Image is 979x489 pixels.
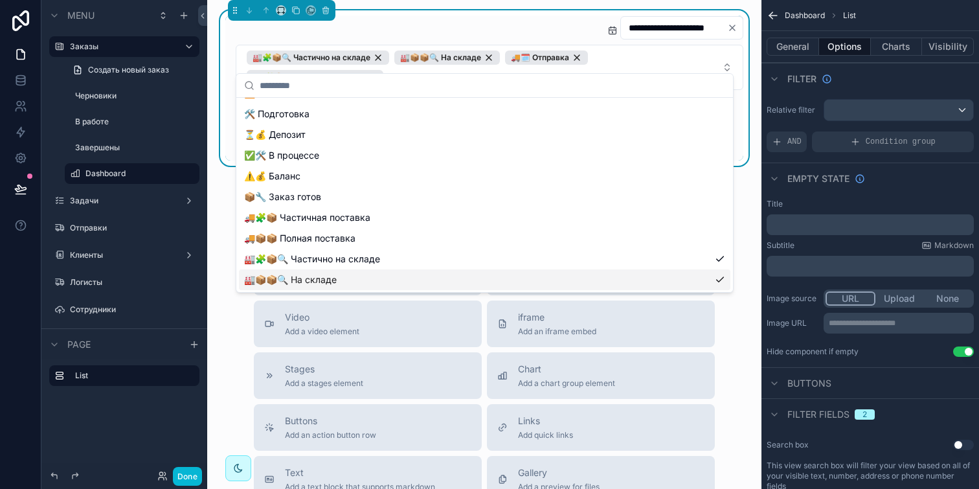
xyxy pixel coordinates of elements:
[487,404,715,451] button: LinksAdd quick links
[866,137,936,147] span: Condition group
[487,301,715,347] button: iframeAdd an iframe embed
[518,430,573,440] span: Add quick links
[767,440,809,450] label: Search box
[819,38,871,56] button: Options
[826,291,875,306] button: URL
[239,269,730,290] div: 🏭📦📦🔍 На складе
[239,166,730,187] div: ⚠️💰 Баланс
[767,105,818,115] label: Relative filter
[247,51,389,65] div: 🏭🧩📦🔍 Частично на складе
[767,214,974,235] div: scrollable content
[239,228,730,249] div: 🚚📦📦 Полная поставка
[239,187,730,207] div: 📦🔧 Заказ готов
[239,249,730,269] div: 🏭🧩📦🔍 Частично на складе
[285,363,363,376] span: Stages
[85,168,192,179] label: Dashboard
[767,318,818,328] label: Image URL
[824,313,974,334] div: scrollable content
[843,10,856,21] span: List
[767,199,783,209] label: Title
[875,291,924,306] button: Upload
[247,51,389,65] button: Unselect FACTORYJIGSAWPACKAGEMAG_CHASTICHNO_NA_SKLADE
[518,363,615,376] span: Chart
[487,352,715,399] button: ChartAdd a chart group element
[934,240,974,251] span: Markdown
[921,240,974,251] a: Markdown
[518,466,600,479] span: Gallery
[787,137,802,147] span: AND
[767,347,859,357] div: Hide component if empty
[70,250,179,260] label: Клиенты
[518,415,573,427] span: Links
[767,240,794,251] label: Subtitle
[285,415,376,427] span: Buttons
[871,38,923,56] button: Charts
[70,41,174,52] label: Заказы
[247,70,383,84] button: Unselect TRUCK_JIGSAWPACKAGE_OTPRAVLEN_CHASTICHNO
[285,378,363,389] span: Add a stages element
[75,91,197,101] label: Черновики
[505,51,588,65] div: 🚚🗓️ Отправка
[65,60,199,80] a: Создать новый заказ
[285,326,359,337] span: Add a video element
[67,9,95,22] span: Menu
[70,304,197,315] label: Сотрудники
[247,70,383,84] div: 🚚 🧩📦 Отправлен частично
[787,73,816,85] span: Filter
[88,65,169,75] span: Создать новый заказ
[767,293,818,304] label: Image source
[254,301,482,347] button: VideoAdd a video element
[239,290,730,311] div: 🚚🗓️ Отправка
[285,430,376,440] span: Add an action button row
[239,104,730,124] div: 🛠 Подготовка
[75,117,197,127] label: В работе
[518,378,615,389] span: Add a chart group element
[394,51,500,65] button: Unselect FACTORYPACKAGE_MAG_NA_SKLADE
[239,145,730,166] div: ✅🛠️ В процессе
[239,207,730,228] div: 🚚🧩📦 Частичная поставка
[75,142,197,153] label: Завершены
[787,377,831,390] span: Buttons
[236,98,733,292] div: Suggestions
[787,408,850,421] span: Filter fields
[862,409,867,420] div: 2
[75,370,189,381] label: List
[785,10,825,21] span: Dashboard
[394,51,500,65] div: 🏭📦📦🔍 На складе
[70,277,197,288] label: Логисты
[518,326,596,337] span: Add an iframe embed
[923,291,972,306] button: None
[173,467,202,486] button: Done
[787,172,850,185] span: Empty state
[285,466,435,479] span: Text
[767,38,819,56] button: General
[70,196,179,206] label: Задачи
[285,311,359,324] span: Video
[254,352,482,399] button: StagesAdd a stages element
[767,256,974,277] div: scrollable content
[254,404,482,451] button: ButtonsAdd an action button row
[505,51,588,65] button: Unselect TRUCKSPIRAL_CALENDAR_OTPRAVKA
[41,359,207,399] div: scrollable content
[922,38,974,56] button: Visibility
[236,45,743,90] button: Select Button
[70,223,197,233] label: Отправки
[239,124,730,145] div: ⏳💰 Депозит
[67,338,91,351] span: Page
[518,311,596,324] span: iframe
[727,23,743,33] button: Clear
